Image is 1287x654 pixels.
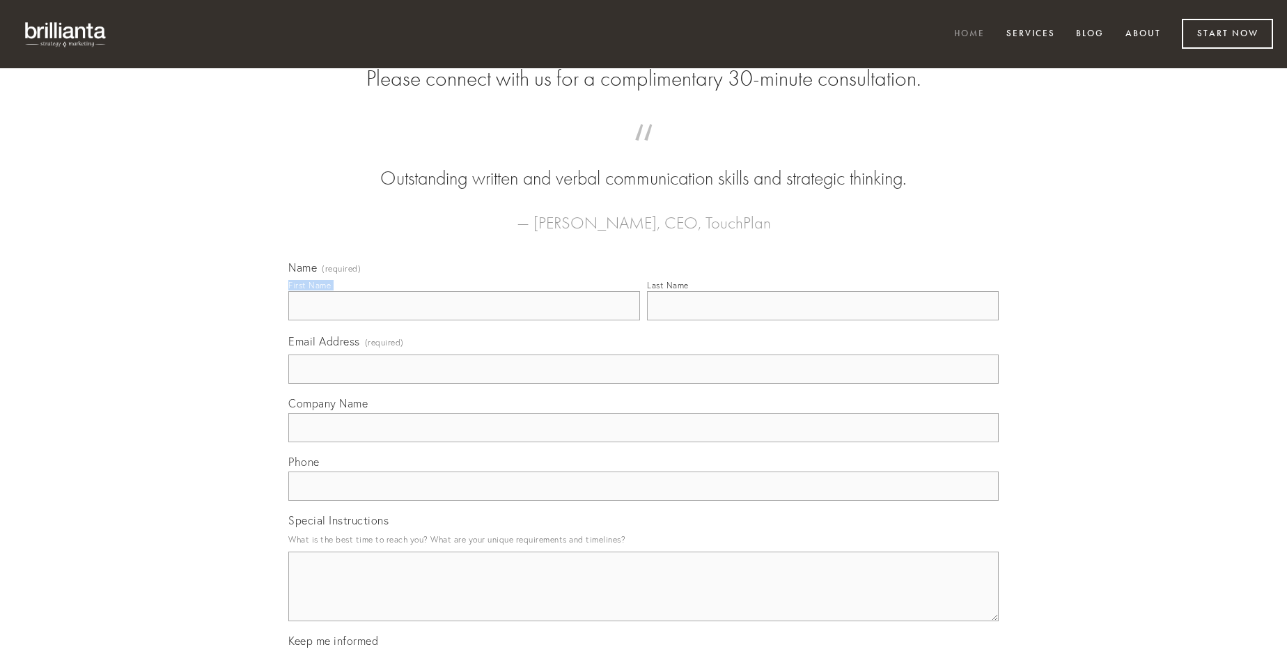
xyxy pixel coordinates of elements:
[1182,19,1273,49] a: Start Now
[1116,23,1170,46] a: About
[14,14,118,54] img: brillianta - research, strategy, marketing
[288,334,360,348] span: Email Address
[365,333,404,352] span: (required)
[288,396,368,410] span: Company Name
[311,138,976,165] span: “
[997,23,1064,46] a: Services
[311,192,976,237] figcaption: — [PERSON_NAME], CEO, TouchPlan
[288,280,331,290] div: First Name
[288,530,999,549] p: What is the best time to reach you? What are your unique requirements and timelines?
[647,280,689,290] div: Last Name
[1067,23,1113,46] a: Blog
[288,65,999,92] h2: Please connect with us for a complimentary 30-minute consultation.
[288,455,320,469] span: Phone
[288,634,378,648] span: Keep me informed
[288,513,389,527] span: Special Instructions
[288,260,317,274] span: Name
[311,138,976,192] blockquote: Outstanding written and verbal communication skills and strategic thinking.
[322,265,361,273] span: (required)
[945,23,994,46] a: Home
